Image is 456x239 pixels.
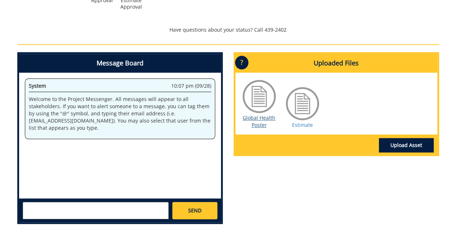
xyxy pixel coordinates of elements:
p: Have questions about your status? Call 439-2402 [17,26,439,33]
textarea: messageToSend [23,202,169,219]
span: System [29,82,46,89]
a: Global Health Poster [243,114,275,128]
h4: Uploaded Files [235,54,437,73]
h4: Message Board [19,54,221,73]
p: Welcome to the Project Messenger. All messages will appear to all stakeholders. If you want to al... [29,96,211,132]
span: 10:07 pm (09/28) [171,82,211,89]
span: SEND [188,207,202,214]
p: ? [235,56,248,69]
a: SEND [172,202,217,219]
a: Upload Asset [379,138,434,152]
a: Estimate [292,121,313,128]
